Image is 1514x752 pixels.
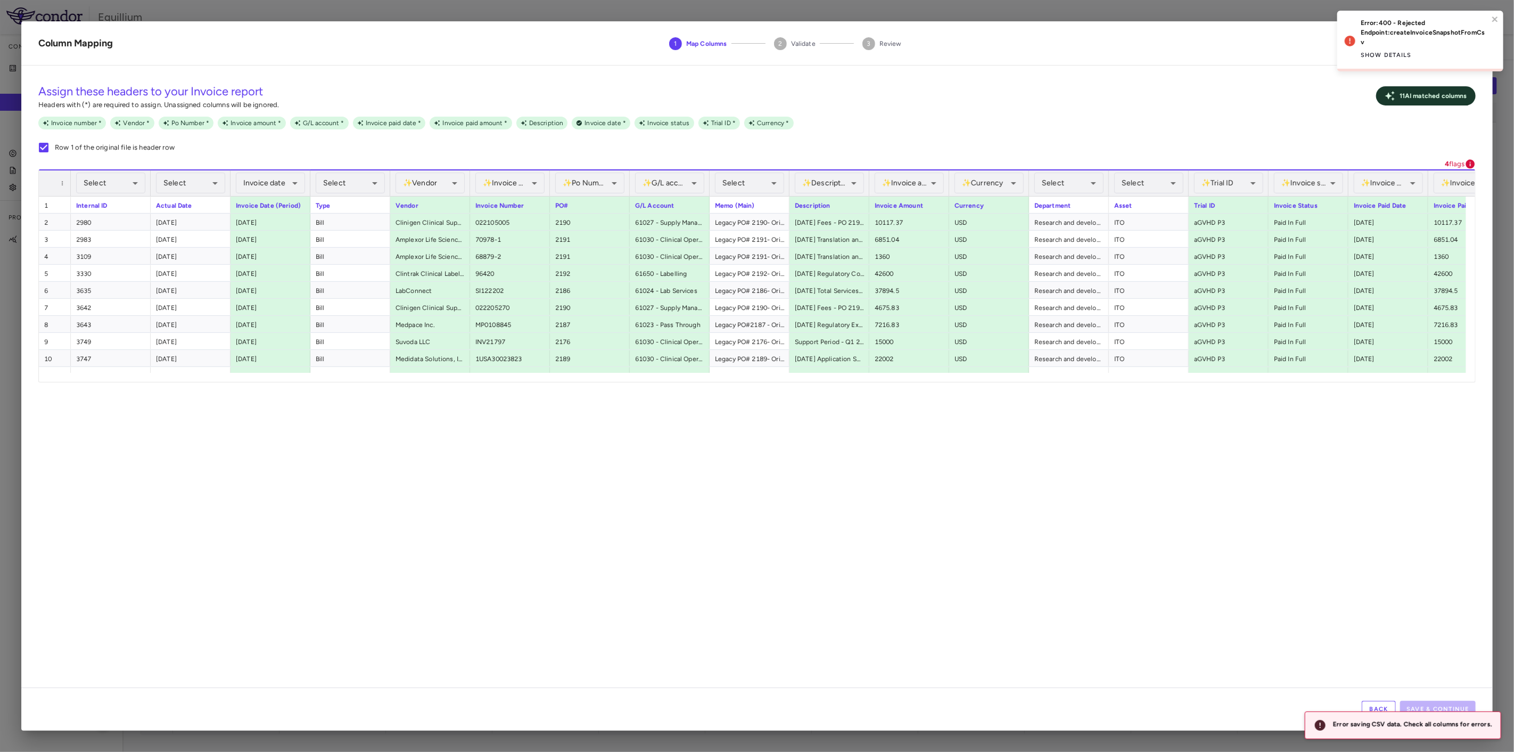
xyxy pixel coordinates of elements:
[1029,333,1109,349] div: Research and development : Clinical
[710,214,789,230] div: Legacy PO# 2190- Orig PO Amt: $1,622,185.59
[151,367,231,383] div: [DATE]
[1029,214,1109,230] div: Research and development : Clinical
[710,248,789,264] div: Legacy PO# 2191- Orig PO Amt: $500,000
[390,231,470,247] div: Amplexor Life Sciences, LLC
[869,350,949,366] div: 22002
[1428,248,1508,264] div: 1360
[71,248,151,264] div: 3109
[1042,178,1064,187] span: Select
[789,299,869,315] div: [DATE] Fees - PO 2190 / SOW 21-563 / aGVHD P3
[310,248,390,264] div: Bill
[390,350,470,366] div: Medidata Solutions, Inc.
[310,197,390,213] div: Type
[470,299,550,315] div: 022205270
[38,36,113,51] div: Column Mapping
[236,173,305,193] div: Invoice date
[722,178,745,187] span: Select
[151,316,231,332] div: [DATE]
[949,367,1029,383] div: USD
[310,265,390,281] div: Bill
[949,350,1029,366] div: USD
[1428,282,1508,298] div: 37894.5
[1348,333,1428,349] div: [DATE]
[1109,265,1189,281] div: ITO
[38,100,279,110] p: Headers with (*) are required to assign. Unassigned columns will be ignored.
[1189,197,1269,213] div: Trial ID
[151,333,231,349] div: [DATE]
[550,231,630,247] div: 2191
[949,333,1029,349] div: USD
[1189,299,1269,315] div: aGVHD P3
[1269,231,1348,247] div: Paid In Full
[231,197,310,213] div: Invoice Date (Period)
[949,265,1029,281] div: USD
[1348,299,1428,315] div: [DATE]
[550,299,630,315] div: 2190
[550,367,630,383] div: 2191
[550,248,630,264] div: 2191
[39,316,71,332] div: 8
[710,367,789,383] div: Legacy PO# 2191- Orig PO Amt: $500,000
[1269,265,1348,281] div: Paid In Full
[1269,333,1348,349] div: Paid In Full
[39,231,71,247] div: 3
[869,299,949,315] div: 4675.83
[310,333,390,349] div: Bill
[707,118,740,128] span: Trial ID *
[1428,231,1508,247] div: 6851.04
[789,367,869,383] div: [DATE] Translation and Linguistic Services - PO 2191 / WO 1 / aGVHD P3
[630,333,710,349] div: 61030 - Clinical Operations
[686,39,727,48] span: Map Columns
[1428,197,1508,213] div: Invoice Paid Amount
[1348,265,1428,281] div: [DATE]
[151,231,231,247] div: [DATE]
[1029,316,1109,332] div: Research and development : Clinical
[55,143,175,152] p: Row 1 of the original file is header row
[39,214,71,230] div: 2
[525,118,568,128] span: Description
[949,282,1029,298] div: USD
[1109,282,1189,298] div: ITO
[470,333,550,349] div: INV21797
[390,333,470,349] div: Suvoda LLC
[1269,197,1348,213] div: Invoice Status
[39,248,71,264] div: 4
[1362,701,1396,718] button: Back
[710,231,789,247] div: Legacy PO# 2191- Orig PO Amt: $500,000
[71,367,151,383] div: 4565
[1333,715,1492,735] div: Error saving CSV data. Check all columns for errors.
[710,333,789,349] div: Legacy PO# 2176- Orig PO Amt: $380,750
[231,248,310,264] div: [DATE]
[630,299,710,315] div: 61027 - Supply Management
[1109,248,1189,264] div: ITO
[869,265,949,281] div: 42600
[1194,173,1263,193] div: ✨ Trial ID
[630,214,710,230] div: 61027 - Supply Management
[710,282,789,298] div: Legacy PO# 2186- Orig PO Amt: $2,101,182
[550,197,630,213] div: PO#
[231,350,310,366] div: [DATE]
[710,316,789,332] div: Legacy PO#2187 - Orig PO Amt: $400,000
[310,316,390,332] div: Bill
[470,197,550,213] div: Invoice Number
[310,350,390,366] div: Bill
[1029,350,1109,366] div: Research and development : Clinical
[71,299,151,315] div: 3642
[231,214,310,230] div: [DATE]
[390,299,470,315] div: Clinigen Clinical Supplies Management, Inc.
[151,299,231,315] div: [DATE]
[39,265,71,281] div: 5
[151,350,231,366] div: [DATE]
[635,173,704,193] div: ✨ G/L account
[630,265,710,281] div: 61650 - Labelling
[710,299,789,315] div: Legacy PO# 2190- Orig PO Amt: $1,622,185.59
[1428,333,1508,349] div: 15000
[1348,197,1428,213] div: Invoice Paid Date
[643,118,694,128] span: Invoice status
[710,197,789,213] div: Memo (Main)
[71,231,151,247] div: 2983
[1348,248,1428,264] div: [DATE]
[555,173,624,193] div: ✨ Po Number
[299,118,349,128] span: G/L account *
[550,282,630,298] div: 2186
